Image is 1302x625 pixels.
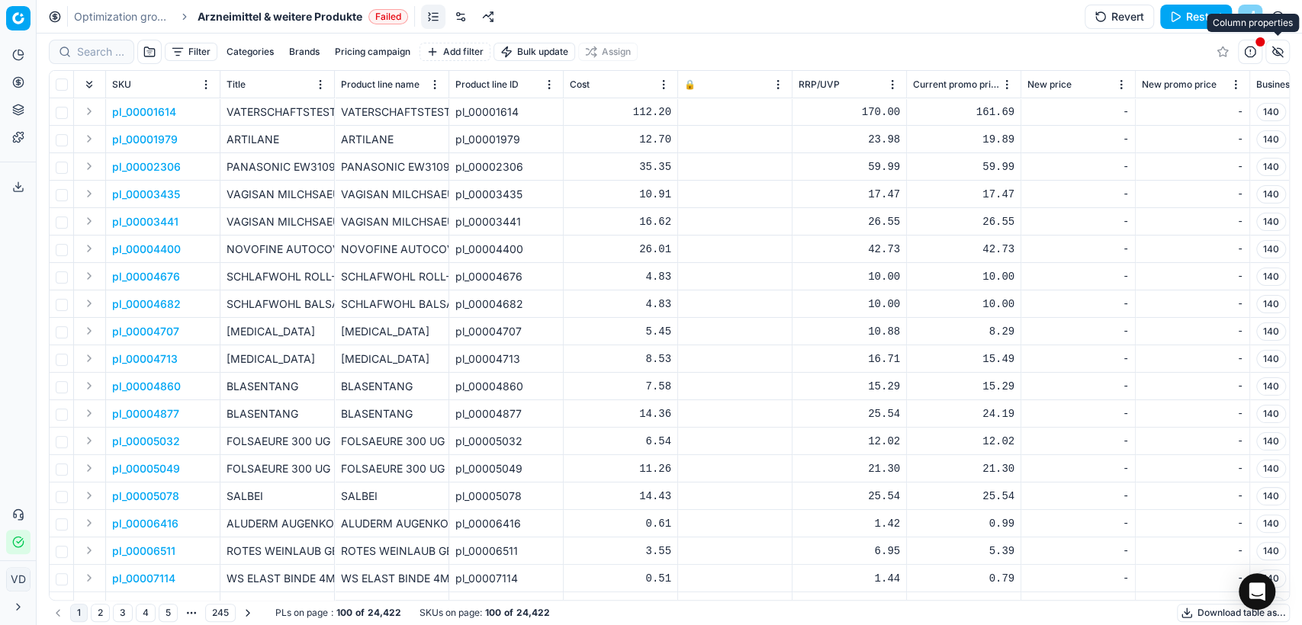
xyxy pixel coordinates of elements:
div: 161.69 [913,104,1014,120]
div: pl_00004877 [455,406,557,421]
button: pl_00004682 [112,296,181,312]
button: Expand [80,459,98,477]
span: Product line name [341,79,420,91]
div: 21.30 [799,461,900,476]
input: Search by SKU or title [77,44,124,59]
button: Expand [80,157,98,175]
div: 5.39 [913,543,1014,559]
button: Go to next page [239,604,257,622]
button: Expand [80,486,98,505]
p: VAGISAN MILCHSAEURE VAGI [227,214,328,229]
button: 2 [91,604,110,622]
button: pl_00005078 [112,489,179,504]
button: Expand [80,130,98,148]
div: 1.44 [799,571,900,586]
div: 14.36 [570,406,671,421]
span: RRP/UVP [799,79,840,91]
div: 0.61 [570,516,671,531]
div: - [1027,351,1129,367]
span: 140 [1256,295,1286,313]
div: pl_00004860 [455,379,557,394]
div: SCHLAFWOHL BALSAM [341,296,442,312]
div: SALBEI [341,489,442,504]
div: - [1027,379,1129,394]
div: 12.02 [913,434,1014,449]
div: - [1027,214,1129,229]
span: Failed [368,9,408,24]
p: WS ELAST BINDE 4MX8CM [227,598,328,614]
button: pl_00003441 [112,214,178,229]
div: pl_00004400 [455,242,557,257]
div: SCHLAFWOHL ROLL-ON [341,269,442,284]
span: 140 [1256,268,1286,286]
div: - [1027,406,1129,421]
button: pl_00001979 [112,132,178,147]
div: 12.70 [570,132,671,147]
span: 🔒 [684,79,696,91]
div: 10.00 [799,269,900,284]
div: 10.00 [799,296,900,312]
div: 17.47 [913,187,1014,202]
button: pl_00003435 [112,187,180,202]
div: pl_00004676 [455,269,557,284]
div: 25.54 [799,406,900,421]
button: pl_00006416 [112,516,178,531]
span: 140 [1256,542,1286,560]
p: pl_00004676 [112,269,180,284]
span: 140 [1256,350,1286,368]
div: 3.55 [570,543,671,559]
p: BLASENTANG [227,406,328,421]
a: Optimization groups [74,9,172,24]
div: WS ELAST BINDE 4MX8CM [341,598,442,614]
div: 10.00 [913,269,1014,284]
div: 26.55 [799,214,900,229]
button: Download table as... [1177,604,1290,622]
div: 25.54 [799,489,900,504]
button: 245 [205,604,236,622]
nav: pagination [49,602,257,623]
span: New price [1027,79,1072,91]
p: ARTILANE [227,132,328,147]
div: - [1027,543,1129,559]
span: 140 [1256,460,1286,478]
div: - [1027,324,1129,339]
div: 0.51 [570,571,671,586]
div: 0.65 [570,598,671,614]
div: - [1142,379,1243,394]
div: 59.99 [799,159,900,175]
div: - [1027,516,1129,531]
div: 4.83 [570,296,671,312]
div: - [1027,132,1129,147]
p: [MEDICAL_DATA] [227,351,328,367]
div: 1.19 [913,598,1014,614]
span: 140 [1256,213,1286,231]
div: pl_00004682 [455,296,557,312]
span: 140 [1256,158,1286,176]
nav: breadcrumb [74,9,408,24]
p: pl_00007485 [112,598,178,614]
p: [MEDICAL_DATA] [227,324,328,339]
p: SCHLAFWOHL ROLL-ON [227,269,328,284]
p: PANASONIC EW3109 BLUTDRUCK [227,159,328,175]
div: 59.99 [913,159,1014,175]
button: pl_00001614 [112,104,176,120]
div: 10.91 [570,187,671,202]
span: 140 [1256,487,1286,505]
button: Categories [220,43,280,61]
button: Revert [1085,5,1154,29]
button: pl_00002306 [112,159,181,175]
p: VAGISAN MILCHSAEURE VAGI [227,187,328,202]
div: pl_00005032 [455,434,557,449]
button: Restart [1160,5,1232,29]
div: 21.30 [913,461,1014,476]
span: 140 [1256,377,1286,396]
button: Expand [80,322,98,340]
div: pl_00001614 [455,104,557,120]
div: 5.45 [570,324,671,339]
div: 17.47 [799,187,900,202]
div: - [1142,296,1243,312]
button: pl_00005032 [112,434,180,449]
p: pl_00006511 [112,543,175,559]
